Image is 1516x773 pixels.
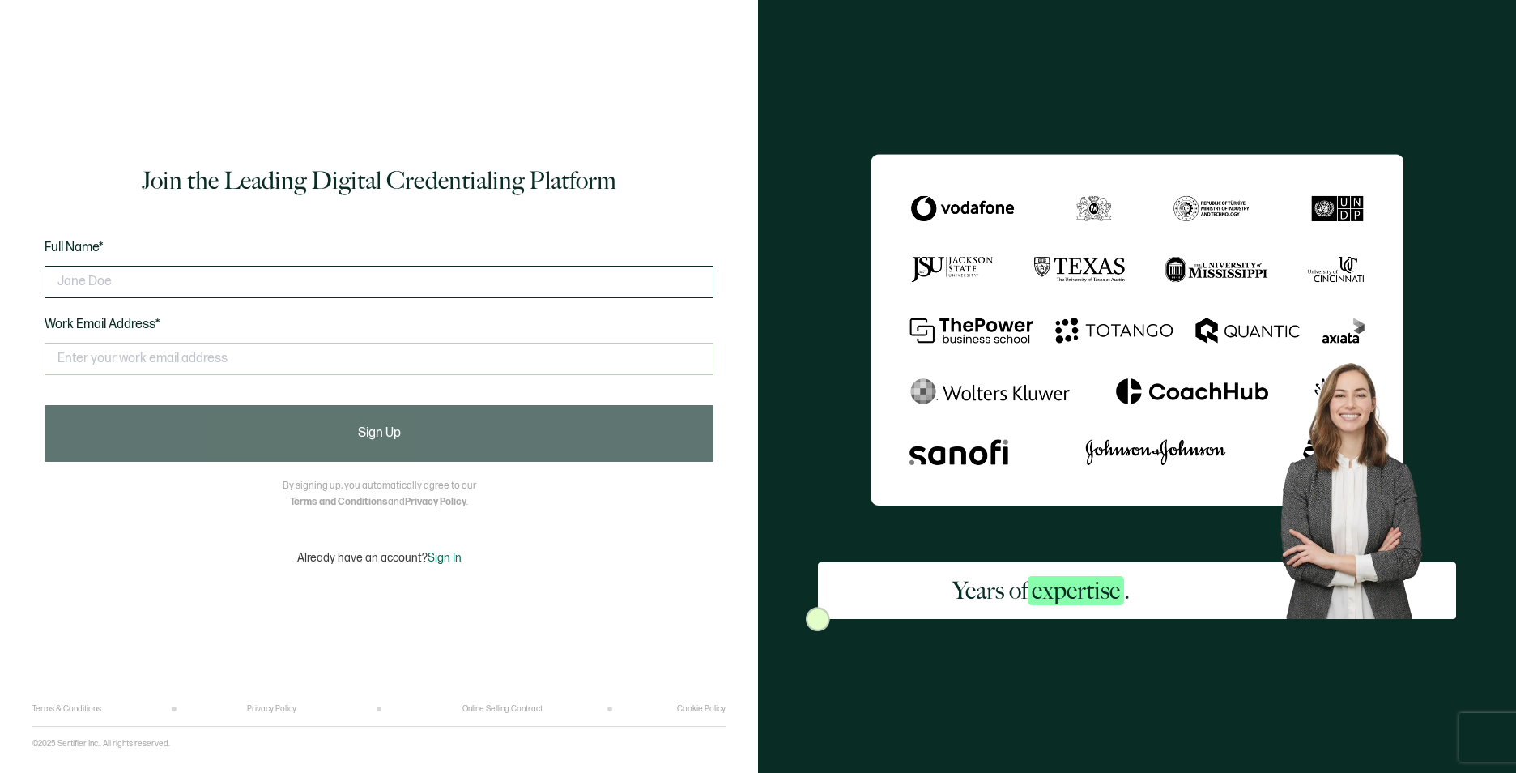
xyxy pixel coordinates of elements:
[45,240,104,255] span: Full Name*
[32,739,170,749] p: ©2025 Sertifier Inc.. All rights reserved.
[806,607,830,631] img: Sertifier Signup
[358,427,401,440] span: Sign Up
[1265,350,1457,619] img: Sertifier Signup - Years of <span class="strong-h">expertise</span>. Hero
[871,154,1403,505] img: Sertifier Signup - Years of <span class="strong-h">expertise</span>.
[32,704,101,714] a: Terms & Conditions
[45,266,713,298] input: Jane Doe
[405,496,466,508] a: Privacy Policy
[952,574,1130,607] h2: Years of .
[1028,576,1124,605] span: expertise
[45,317,160,332] span: Work Email Address*
[677,704,726,714] a: Cookie Policy
[283,478,476,510] p: By signing up, you automatically agree to our and .
[45,405,713,462] button: Sign Up
[142,164,616,197] h1: Join the Leading Digital Credentialing Platform
[247,704,296,714] a: Privacy Policy
[297,551,462,565] p: Already have an account?
[290,496,388,508] a: Terms and Conditions
[462,704,543,714] a: Online Selling Contract
[428,551,462,565] span: Sign In
[45,343,713,375] input: Enter your work email address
